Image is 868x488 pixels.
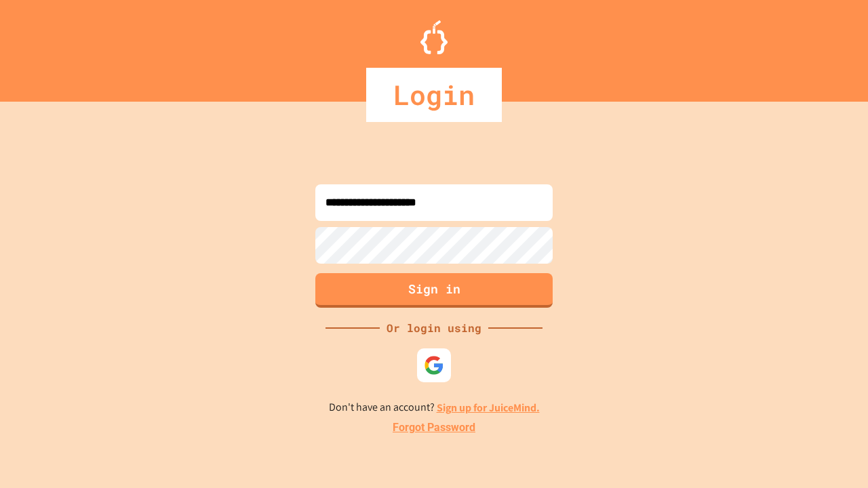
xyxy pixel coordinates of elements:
a: Sign up for JuiceMind. [437,401,540,415]
div: Or login using [380,320,488,336]
p: Don't have an account? [329,399,540,416]
button: Sign in [315,273,553,308]
div: Login [366,68,502,122]
img: google-icon.svg [424,355,444,375]
a: Forgot Password [393,420,475,436]
img: Logo.svg [420,20,448,54]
